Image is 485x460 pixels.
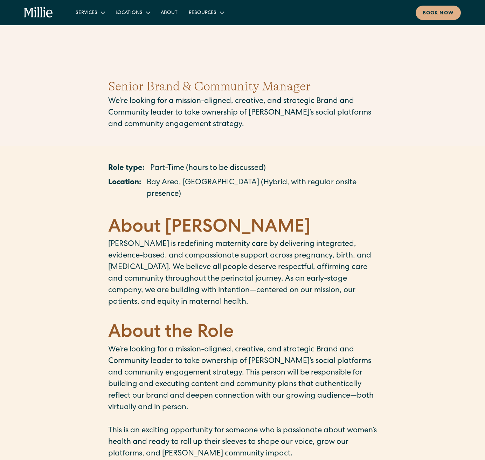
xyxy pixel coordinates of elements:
h1: Senior Brand & Community Manager [108,77,377,96]
p: We’re looking for a mission-aligned, creative, and strategic Brand and Community leader to take o... [108,344,377,414]
p: ‍ [108,308,377,320]
p: This is an exciting opportunity for someone who is passionate about women’s health and ready to r... [108,425,377,460]
a: Book now [416,6,461,20]
p: [PERSON_NAME] is redefining maternity care by delivering integrated, evidence-based, and compassi... [108,239,377,308]
div: Resources [183,7,229,18]
p: Bay Area, [GEOGRAPHIC_DATA] (Hybrid, with regular onsite presence) [147,177,377,200]
strong: About [PERSON_NAME] [108,219,311,237]
strong: About the Role [108,324,234,342]
div: Book now [423,10,454,17]
div: Services [70,7,110,18]
p: We’re looking for a mission-aligned, creative, and strategic Brand and Community leader to take o... [108,96,377,131]
a: home [24,7,53,18]
p: Location: [108,177,141,200]
div: Services [76,9,97,17]
p: Role type: [108,163,145,174]
p: ‍ [108,203,377,215]
a: About [155,7,183,18]
div: Locations [116,9,143,17]
div: Resources [189,9,216,17]
p: Part-Time (hours to be discussed) [150,163,266,174]
p: ‍ [108,414,377,425]
div: Locations [110,7,155,18]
